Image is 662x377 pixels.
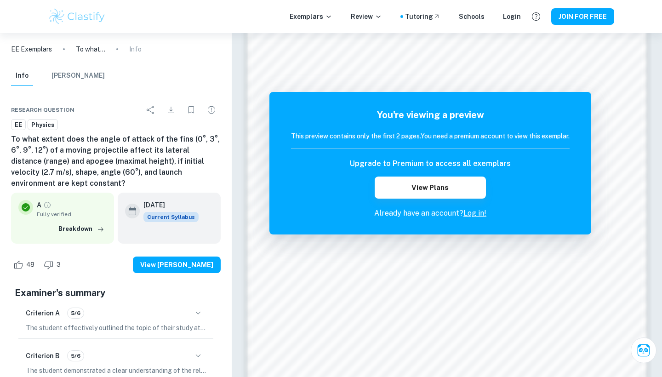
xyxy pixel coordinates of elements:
p: Already have an account? [291,208,570,219]
img: Clastify logo [48,7,106,26]
div: Download [162,101,180,119]
div: Bookmark [182,101,200,119]
span: Current Syllabus [143,212,199,222]
a: Physics [28,119,58,131]
span: 3 [51,260,66,269]
div: Share [142,101,160,119]
button: View Plans [375,177,486,199]
a: EE [11,119,26,131]
p: A [37,200,41,210]
button: JOIN FOR FREE [551,8,614,25]
button: Ask Clai [631,337,656,363]
button: Help and Feedback [528,9,544,24]
a: Schools [459,11,485,22]
span: 48 [21,260,40,269]
h6: Criterion A [26,308,60,318]
div: Report issue [202,101,221,119]
button: Breakdown [56,222,107,236]
p: Info [129,44,142,54]
h6: This preview contains only the first 2 pages. You need a premium account to view this exemplar. [291,131,570,141]
a: Log in! [463,209,486,217]
button: View [PERSON_NAME] [133,257,221,273]
h6: [DATE] [143,200,191,210]
span: Fully verified [37,210,107,218]
a: Login [503,11,521,22]
div: Like [11,257,40,272]
h5: You're viewing a preview [291,108,570,122]
span: Physics [28,120,57,130]
p: To what extent does the angle of attack of the fins (0°, 3°, 6°, 9°, 12°) of a moving projectile ... [76,44,105,54]
p: Exemplars [290,11,332,22]
h6: To what extent does the angle of attack of the fins (0°, 3°, 6°, 9°, 12°) of a moving projectile ... [11,134,221,189]
button: Info [11,66,33,86]
span: 5/6 [68,352,84,360]
a: EE Exemplars [11,44,52,54]
div: Dislike [41,257,66,272]
h6: Upgrade to Premium to access all exemplars [350,158,511,169]
h6: Criterion B [26,351,60,361]
span: EE [11,120,25,130]
a: Tutoring [405,11,440,22]
button: [PERSON_NAME] [51,66,105,86]
p: Review [351,11,382,22]
span: Research question [11,106,74,114]
p: The student demonstrated a clear understanding of the relevant physics principles and concepts, a... [26,366,206,376]
p: The student effectively outlined the topic of their study at the beginning of the essay, making i... [26,323,206,333]
span: 5/6 [68,309,84,317]
div: This exemplar is based on the current syllabus. Feel free to refer to it for inspiration/ideas wh... [143,212,199,222]
a: Grade fully verified [43,201,51,209]
h5: Examiner's summary [15,286,217,300]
